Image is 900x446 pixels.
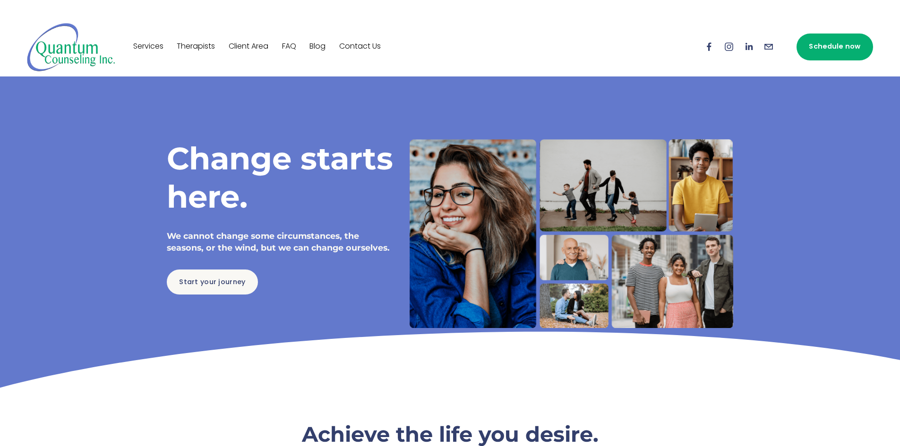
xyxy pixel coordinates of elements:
[167,230,394,253] h4: We cannot change some circumstances, the seasons, or the wind, but we can change ourselves.
[797,34,873,60] a: Schedule now
[339,39,381,54] a: Contact Us
[282,39,296,54] a: FAQ
[177,39,215,54] a: Therapists
[763,42,774,52] a: info@quantumcounselinginc.com
[167,269,258,295] a: Start your journey
[167,139,394,215] h1: Change starts here.
[27,22,115,72] img: Quantum Counseling Inc. | Change starts here.
[744,42,754,52] a: LinkedIn
[133,39,163,54] a: Services
[724,42,734,52] a: Instagram
[229,39,268,54] a: Client Area
[704,42,714,52] a: Facebook
[309,39,326,54] a: Blog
